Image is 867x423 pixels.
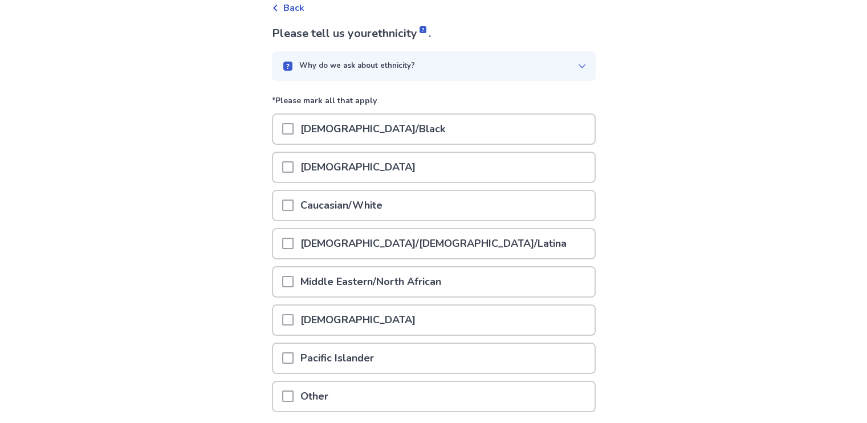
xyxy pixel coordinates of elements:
p: [DEMOGRAPHIC_DATA]/Black [294,115,452,144]
p: Caucasian/White [294,191,389,220]
p: Other [294,382,335,411]
p: Middle Eastern/North African [294,267,448,296]
p: *Please mark all that apply [272,95,596,113]
span: ethnicity [372,26,429,41]
p: [DEMOGRAPHIC_DATA] [294,153,422,182]
p: Pacific Islander [294,344,381,373]
p: [DEMOGRAPHIC_DATA] [294,306,422,335]
p: Please tell us your . [272,25,596,42]
p: Why do we ask about ethnicity? [299,60,415,72]
span: Back [283,1,304,15]
p: [DEMOGRAPHIC_DATA]/[DEMOGRAPHIC_DATA]/Latina [294,229,573,258]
